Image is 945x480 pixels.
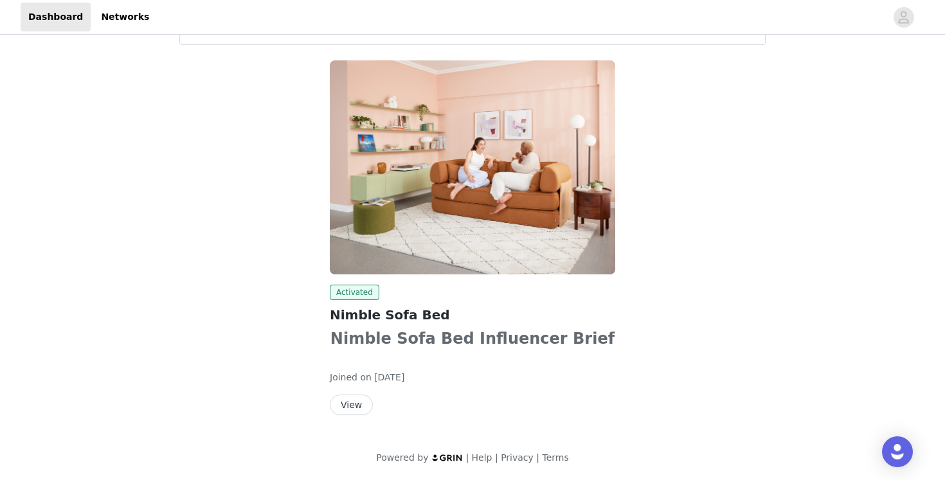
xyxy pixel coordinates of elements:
span: | [495,452,498,463]
strong: Nimble Sofa Bed Influencer Brief [330,330,615,348]
span: [DATE] [374,372,404,382]
button: View [330,395,373,415]
img: Ecosa [330,60,615,274]
a: Networks [93,3,157,31]
a: View [330,400,373,410]
span: Joined on [330,372,372,382]
img: logo [431,454,464,462]
span: Activated [330,285,379,300]
h2: Nimble Sofa Bed [330,305,615,324]
div: avatar [897,7,910,28]
a: Dashboard [21,3,91,31]
a: Help [472,452,492,463]
span: | [536,452,539,463]
span: | [466,452,469,463]
a: here [384,364,413,374]
div: Open Intercom Messenger [882,436,913,467]
strong: Canva brief [330,364,413,374]
a: Terms [542,452,568,463]
a: Privacy [501,452,534,463]
span: Powered by [376,452,428,463]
